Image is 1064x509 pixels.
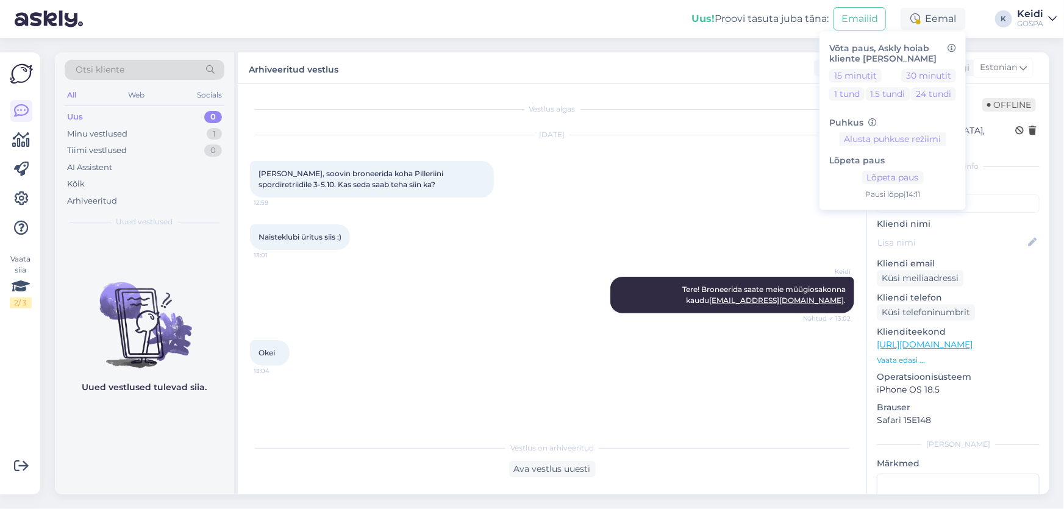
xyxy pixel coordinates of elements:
[803,314,851,323] span: Nähtud ✓ 13:02
[67,178,85,190] div: Kõik
[877,236,1026,249] input: Lisa nimi
[709,296,844,305] a: [EMAIL_ADDRESS][DOMAIN_NAME]
[877,457,1040,470] p: Märkmed
[259,169,445,189] span: [PERSON_NAME], soovin broneerida koha Pilleriini spordiretriidile 3-5.10. Kas seda saab teha siin...
[259,348,275,357] span: Okei
[840,133,946,146] button: Alusta puhkuse režiimi
[862,171,924,184] button: Lõpeta paus
[254,198,299,207] span: 12:59
[814,62,844,74] div: Klient
[10,254,32,308] div: Vaata siia
[10,297,32,308] div: 2 / 3
[259,232,341,241] span: Naisteklubi üritus siis :)
[829,189,956,200] div: Pausi lõpp | 14:11
[116,216,173,227] span: Uued vestlused
[65,87,79,103] div: All
[204,111,222,123] div: 0
[995,10,1012,27] div: K
[82,381,207,394] p: Uued vestlused tulevad siia.
[1017,9,1043,19] div: Keidi
[829,43,956,64] h6: Võta paus, Askly hoiab kliente [PERSON_NAME]
[877,355,1040,366] p: Vaata edasi ...
[877,326,1040,338] p: Klienditeekond
[250,129,854,140] div: [DATE]
[691,13,715,24] b: Uus!
[829,118,956,128] h6: Puhkus
[877,414,1040,427] p: Safari 15E148
[254,366,299,376] span: 13:04
[877,291,1040,304] p: Kliendi telefon
[877,304,975,321] div: Küsi telefoninumbrit
[76,63,124,76] span: Otsi kliente
[834,7,886,30] button: Emailid
[829,156,956,166] h6: Lõpeta paus
[877,270,963,287] div: Küsi meiliaadressi
[901,8,966,30] div: Eemal
[877,339,973,350] a: [URL][DOMAIN_NAME]
[67,195,117,207] div: Arhiveeritud
[877,218,1040,230] p: Kliendi nimi
[805,267,851,276] span: Keidi
[866,87,910,101] button: 1.5 tundi
[901,69,956,82] button: 30 minutit
[1017,9,1057,29] a: KeidiGOSPA
[877,439,1040,450] div: [PERSON_NAME]
[911,87,956,101] button: 24 tundi
[1017,19,1043,29] div: GOSPA
[982,98,1036,112] span: Offline
[877,257,1040,270] p: Kliendi email
[250,104,854,115] div: Vestlus algas
[204,144,222,157] div: 0
[249,60,338,76] label: Arhiveeritud vestlus
[67,162,112,174] div: AI Assistent
[877,401,1040,414] p: Brauser
[877,371,1040,383] p: Operatsioonisüsteem
[195,87,224,103] div: Socials
[829,69,882,82] button: 15 minutit
[980,61,1017,74] span: Estonian
[10,62,33,85] img: Askly Logo
[254,251,299,260] span: 13:01
[691,12,829,26] div: Proovi tasuta juba täna:
[126,87,148,103] div: Web
[682,285,848,305] span: Tere! Broneerida saate meie müügiosakonna kaudu .
[55,260,234,370] img: No chats
[509,461,596,477] div: Ava vestlus uuesti
[207,128,222,140] div: 1
[67,144,127,157] div: Tiimi vestlused
[877,383,1040,396] p: iPhone OS 18.5
[829,87,865,101] button: 1 tund
[510,443,594,454] span: Vestlus on arhiveeritud
[67,111,83,123] div: Uus
[67,128,127,140] div: Minu vestlused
